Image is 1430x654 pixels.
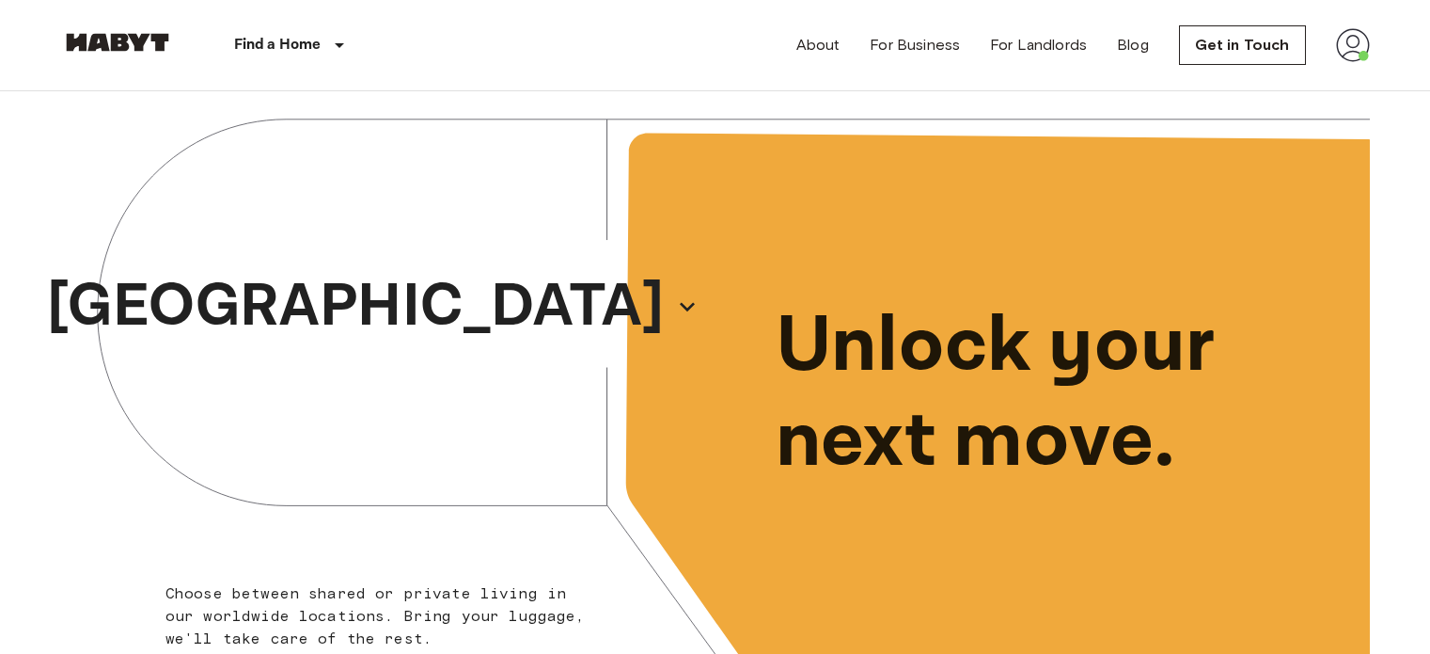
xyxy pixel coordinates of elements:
button: [GEOGRAPHIC_DATA] [39,256,705,358]
img: Habyt [61,33,174,52]
p: Unlock your next move. [776,299,1340,489]
a: Blog [1117,34,1149,56]
a: For Business [870,34,960,56]
p: Find a Home [234,34,322,56]
a: Get in Touch [1179,25,1306,65]
p: Choose between shared or private living in our worldwide locations. Bring your luggage, we'll tak... [165,582,597,650]
a: For Landlords [990,34,1087,56]
img: avatar [1336,28,1370,62]
p: [GEOGRAPHIC_DATA] [47,262,664,352]
a: About [796,34,841,56]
